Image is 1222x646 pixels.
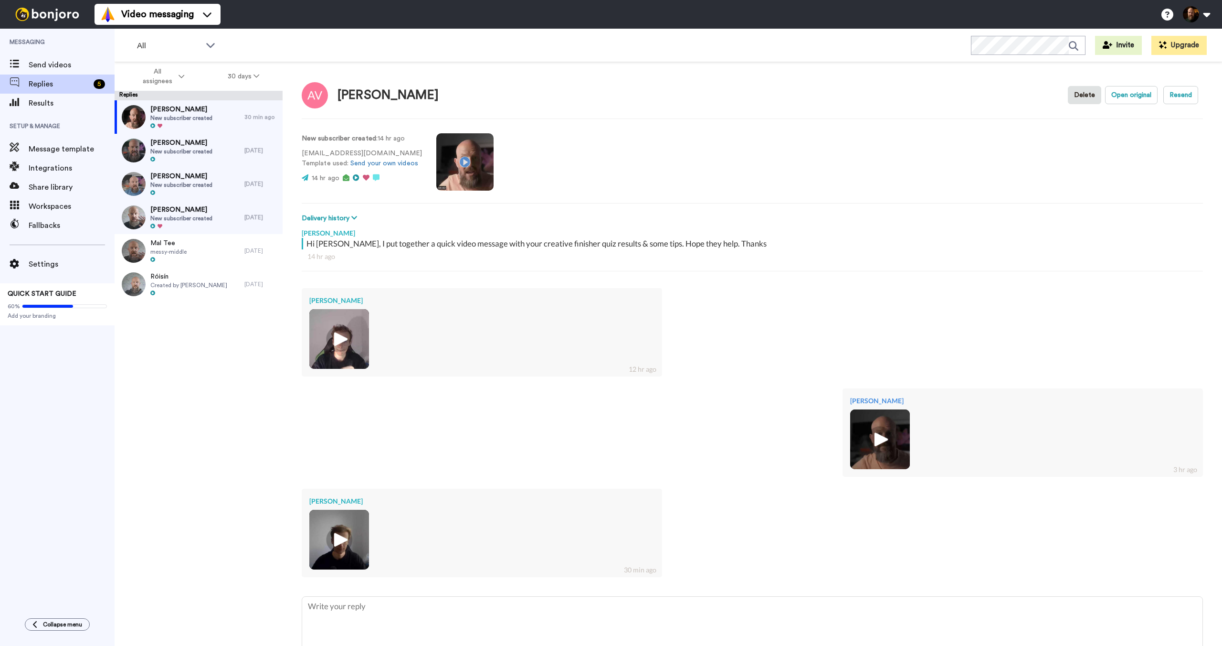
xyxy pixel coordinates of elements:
[121,8,194,21] span: Video messaging
[29,59,115,71] span: Send videos
[115,268,283,301] a: RóisínCreated by [PERSON_NAME][DATE]
[850,409,910,469] img: c8d1e1a1-18f0-4f0a-8097-1d1f7f40c69b-thumb.jpg
[29,182,115,193] span: Share library
[302,135,376,142] strong: New subscriber created
[122,205,146,229] img: b08d9885-6922-4c62-885e-383dd6a2f5e0-thumb.jpg
[312,175,339,182] span: 14 hr ago
[100,7,116,22] img: vm-color.svg
[122,172,146,196] img: f9fe80a6-8ada-4528-8a4a-856b0a58d52b-thumb.jpg
[244,147,278,154] div: [DATE]
[302,224,1203,238] div: [PERSON_NAME]
[150,238,187,248] span: Mal Tee
[25,618,90,631] button: Collapse menu
[309,309,369,369] img: e6c72e83-db37-4540-ba85-9359b027dbe1-thumb.jpg
[150,148,212,155] span: New subscriber created
[150,172,212,181] span: [PERSON_NAME]
[1095,36,1142,55] button: Invite
[115,167,283,201] a: [PERSON_NAME]New subscriber created[DATE]
[302,149,422,169] p: [EMAIL_ADDRESS][DOMAIN_NAME] Template used:
[150,114,212,122] span: New subscriber created
[350,160,418,167] a: Send your own videos
[307,252,1197,261] div: 14 hr ago
[29,78,90,90] span: Replies
[850,396,1195,406] div: [PERSON_NAME]
[29,162,115,174] span: Integrations
[309,510,369,570] img: c8e33ea7-cb5b-4498-8f66-3f9a74d10bf5-thumb.jpg
[115,100,283,134] a: [PERSON_NAME]New subscriber created30 min ago
[150,248,187,256] span: messy-middle
[1163,86,1198,104] button: Resend
[8,312,107,320] span: Add your branding
[309,296,654,305] div: [PERSON_NAME]
[306,238,1201,249] div: Hi [PERSON_NAME], I put together a quick video message with your creative finisher quiz results &...
[150,205,212,215] span: [PERSON_NAME]
[138,67,177,86] span: All assignees
[302,134,422,144] p: : 14 hr ago
[29,143,115,155] span: Message template
[150,281,227,289] span: Created by [PERSON_NAME]
[244,280,278,288] div: [DATE]
[29,97,115,109] span: Results
[1105,86,1158,104] button: Open original
[1173,465,1197,474] div: 3 hr ago
[326,326,352,352] img: ic_play_thick.png
[629,365,656,374] div: 12 hr ago
[11,8,83,21] img: bj-logo-header-white.svg
[302,82,328,108] img: Image of Alex V
[150,215,212,222] span: New subscriber created
[326,527,352,553] img: ic_play_thick.png
[302,213,360,224] button: Delivery history
[29,220,115,231] span: Fallbacks
[122,105,146,129] img: b57eb4c0-ee95-47c8-98a1-560fac063961-thumb.jpg
[8,291,76,297] span: QUICK START GUIDE
[1151,36,1207,55] button: Upgrade
[624,565,656,575] div: 30 min ago
[244,180,278,188] div: [DATE]
[122,139,146,162] img: 127685a6-9000-4233-803e-0fb62c744a5c-thumb.jpg
[115,234,283,268] a: Mal Teemessy-middle[DATE]
[337,88,439,102] div: [PERSON_NAME]
[244,214,278,221] div: [DATE]
[8,302,20,310] span: 60%
[116,63,206,90] button: All assignees
[137,40,201,52] span: All
[115,91,283,100] div: Replies
[867,426,893,452] img: ic_play_thick.png
[43,621,82,628] span: Collapse menu
[94,79,105,89] div: 5
[309,496,654,506] div: [PERSON_NAME]
[122,272,146,296] img: 4fdba7da-6853-45f6-bad0-99c04b3c0d12-thumb.jpg
[244,247,278,255] div: [DATE]
[150,181,212,189] span: New subscriber created
[150,105,212,114] span: [PERSON_NAME]
[115,134,283,167] a: [PERSON_NAME]New subscriber created[DATE]
[122,239,146,263] img: 45d06eb1-4205-44ad-a170-9134272a5604-thumb.jpg
[206,68,281,85] button: 30 days
[244,113,278,121] div: 30 min ago
[29,201,115,212] span: Workspaces
[150,272,227,281] span: Róisín
[150,138,212,148] span: [PERSON_NAME]
[29,258,115,270] span: Settings
[1068,86,1101,104] button: Delete
[115,201,283,234] a: [PERSON_NAME]New subscriber created[DATE]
